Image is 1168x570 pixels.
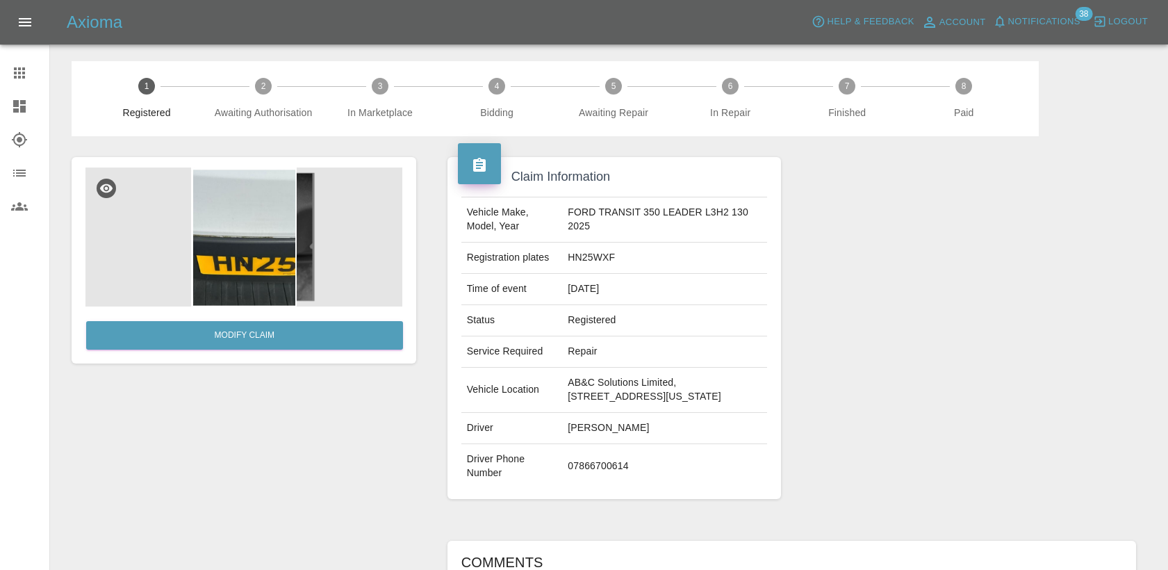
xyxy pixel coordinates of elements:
td: [PERSON_NAME] [562,413,767,444]
text: 6 [728,81,733,91]
a: Account [918,11,989,33]
span: Registered [94,106,199,120]
td: Registration plates [461,243,563,274]
img: 4f4bd88c-473f-468f-b985-c9f9b2fa5586 [85,168,402,307]
text: 8 [962,81,967,91]
span: Bidding [444,106,550,120]
td: AB&C Solutions Limited, [STREET_ADDRESS][US_STATE] [562,368,767,413]
button: Open drawer [8,6,42,39]
span: Notifications [1008,14,1080,30]
td: [DATE] [562,274,767,305]
td: Vehicle Make, Model, Year [461,197,563,243]
span: Finished [794,106,900,120]
a: Modify Claim [86,321,403,350]
button: Logout [1089,11,1151,33]
button: Notifications [989,11,1084,33]
span: 38 [1075,7,1092,21]
td: Time of event [461,274,563,305]
button: Help & Feedback [808,11,917,33]
td: Service Required [461,336,563,368]
text: 5 [611,81,616,91]
text: 3 [378,81,383,91]
span: Paid [911,106,1017,120]
text: 2 [261,81,266,91]
td: FORD TRANSIT 350 LEADER L3H2 130 2025 [562,197,767,243]
td: Registered [562,305,767,336]
h4: Claim Information [458,168,771,186]
text: 1 [145,81,149,91]
td: Driver Phone Number [461,444,563,489]
text: 4 [495,81,500,91]
h5: Axioma [67,11,122,33]
span: Logout [1108,14,1148,30]
td: 07866700614 [562,444,767,489]
td: Repair [562,336,767,368]
td: HN25WXF [562,243,767,274]
td: Vehicle Location [461,368,563,413]
span: Awaiting Repair [561,106,666,120]
text: 7 [845,81,850,91]
span: Help & Feedback [827,14,914,30]
span: In Marketplace [327,106,433,120]
td: Driver [461,413,563,444]
span: In Repair [677,106,783,120]
td: Status [461,305,563,336]
span: Awaiting Authorisation [211,106,316,120]
span: Account [939,15,986,31]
